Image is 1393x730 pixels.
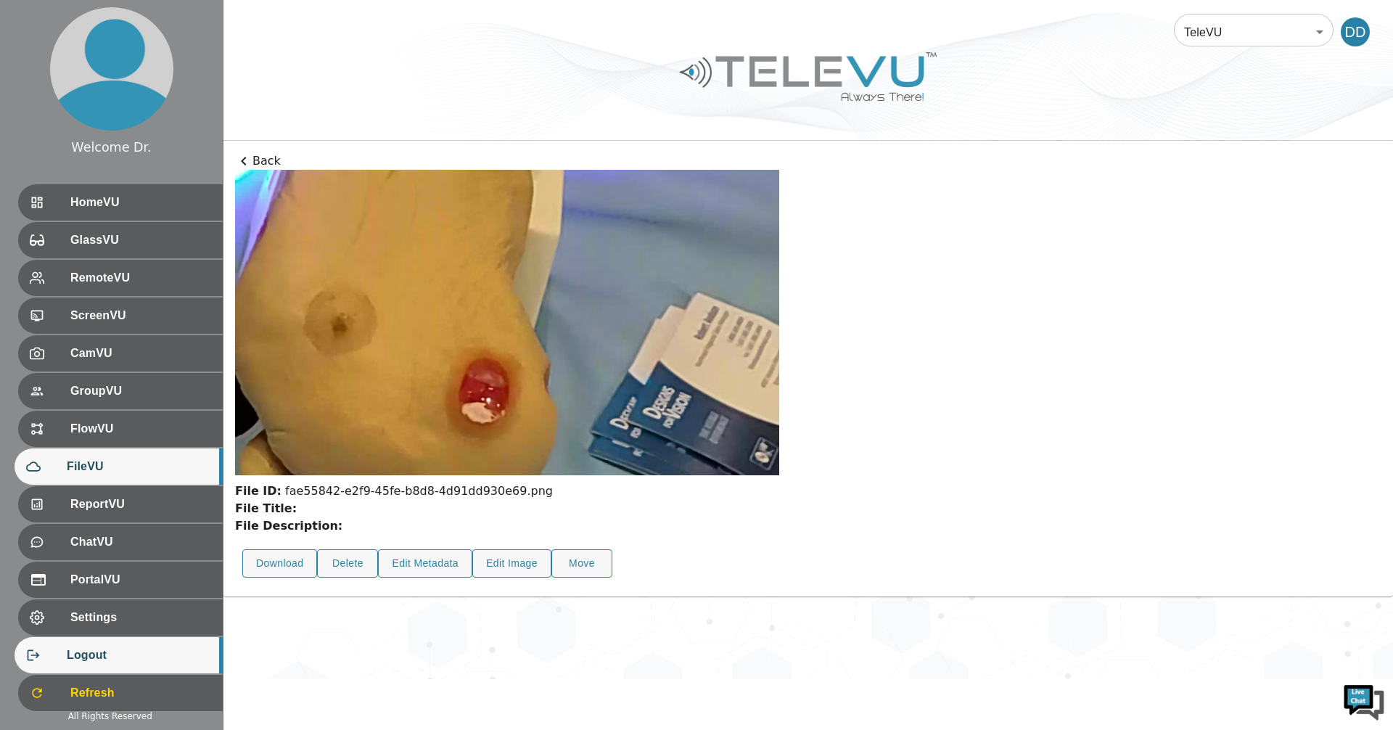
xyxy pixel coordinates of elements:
[70,684,211,702] span: Refresh
[678,46,939,107] img: Logo
[18,675,223,711] div: Refresh
[70,571,211,588] span: PortalVU
[242,549,317,578] button: Download
[18,562,223,598] div: PortalVU
[18,524,223,560] div: ChatVU
[472,549,551,578] button: Edit Image
[235,152,1381,170] p: Back
[18,335,223,372] div: CamVU
[238,7,273,42] div: Minimize live chat window
[317,549,378,578] button: Delete
[18,411,223,447] div: FlowVU
[70,533,211,551] span: ChatVU
[1342,679,1386,723] img: Chat Widget
[15,448,223,485] div: FileVU
[18,184,223,221] div: HomeVU
[71,138,151,157] div: Welcome Dr.
[235,170,779,476] img: fae55842-e2f9-45fe-b8d8-4d91dd930e69.png
[18,298,223,334] div: ScreenVU
[70,194,211,211] span: HomeVU
[18,260,223,296] div: RemoteVU
[50,7,173,131] img: profile.png
[1341,17,1370,46] div: DD
[70,307,211,324] span: ScreenVU
[18,373,223,409] div: GroupVU
[235,519,342,533] strong: File Description:
[70,382,211,400] span: GroupVU
[235,483,779,500] div: fae55842-e2f9-45fe-b8d8-4d91dd930e69.png
[70,420,211,438] span: FlowVU
[70,269,211,287] span: RemoteVU
[70,231,211,249] span: GlassVU
[25,67,61,104] img: d_736959983_company_1615157101543_736959983
[18,222,223,258] div: GlassVU
[18,599,223,636] div: Settings
[70,496,211,513] span: ReportVU
[235,484,282,498] strong: File ID:
[67,458,211,475] span: FileVU
[70,345,211,362] span: CamVU
[67,647,211,664] span: Logout
[84,183,200,329] span: We're online!
[75,76,244,95] div: Chat with us now
[551,549,612,578] button: Move
[70,609,211,626] span: Settings
[378,549,472,578] button: Edit Metadata
[15,637,223,673] div: Logout
[235,501,297,515] strong: File Title:
[7,396,276,447] textarea: Type your message and hit 'Enter'
[1174,12,1334,52] div: TeleVU
[18,486,223,522] div: ReportVU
